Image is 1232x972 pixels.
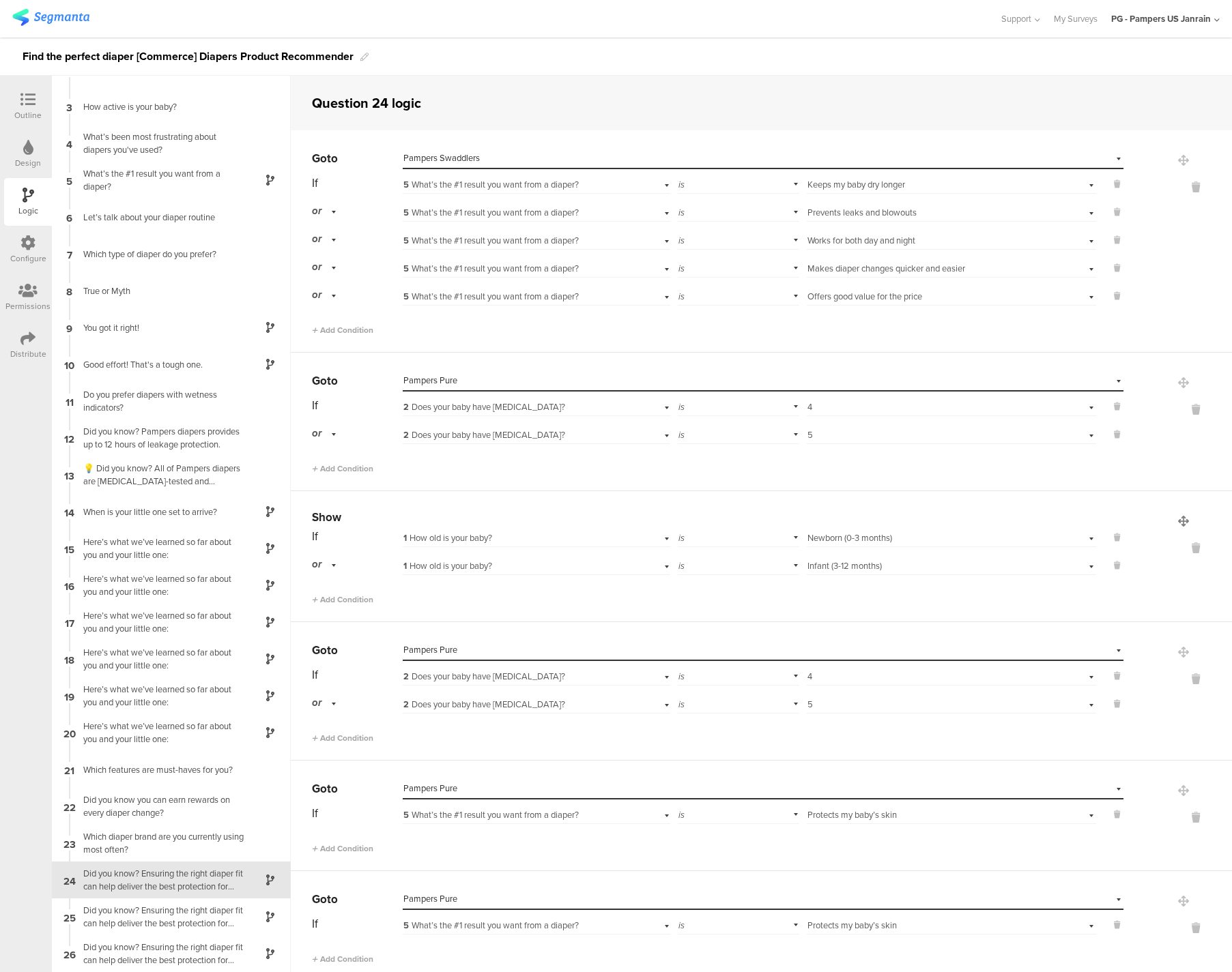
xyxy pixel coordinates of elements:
div: How active is your baby? [75,100,246,113]
div: Find the perfect diaper [Commerce] Diapers Product Recommender [23,46,354,68]
span: What’s the #1 result you want from a diaper? [403,919,579,932]
div: 💡 Did you know? All of Pampers diapers are [MEDICAL_DATA]-tested and hypoallergenic, free from pa... [75,462,246,488]
div: What’s the #1 result you want from a diaper? [403,235,628,247]
span: 9 [66,320,72,335]
span: 5 [66,173,72,188]
span: 7 [67,246,72,261]
span: 5 [807,698,813,711]
span: 1 [403,532,407,544]
span: Add Condition [312,324,373,336]
div: What’s the #1 result you want from a diaper? [403,263,628,275]
div: Does your baby have sensitive skin? [403,671,628,683]
span: 5 [403,291,409,303]
span: What’s the #1 result you want from a diaper? [403,206,579,219]
span: or [312,287,321,302]
div: What’s the #1 result you want from a diaper? [403,179,628,191]
span: is [678,670,685,683]
div: True or Myth [75,284,246,297]
span: What’s the #1 result you want from a diaper? [403,290,579,303]
span: 5 [403,179,409,191]
span: is [678,808,685,821]
span: 2 [403,698,409,711]
div: If [312,805,401,822]
span: or [312,259,321,274]
span: 11 [66,394,74,409]
span: 20 [63,725,76,740]
span: is [678,206,685,219]
span: is [678,290,685,303]
span: What’s the #1 result you want from a diaper? [403,262,579,275]
span: 10 [64,357,74,372]
span: 21 [64,762,74,777]
span: 6 [66,209,72,224]
span: 3 [66,99,72,114]
span: 2 [66,62,72,77]
div: How old is your baby? [403,560,628,572]
span: or [312,557,321,572]
span: Go [312,150,327,167]
span: Add Condition [312,842,373,855]
div: Do you prefer diapers with wetness indicators? [75,388,246,414]
div: How old is your baby? [403,532,628,544]
div: Design [15,157,41,169]
span: 24 [63,872,76,887]
span: 14 [64,504,74,519]
span: is [678,531,685,544]
span: 18 [64,651,74,666]
span: to [327,150,338,167]
div: Which type of diaper do you prefer? [75,248,246,261]
span: Support [1001,12,1031,25]
div: Does your baby have sensitive skin? [403,429,628,441]
div: If [312,175,401,192]
span: 4 [807,400,812,413]
span: Pampers Pure [403,643,457,656]
span: Pampers Swaddlers [403,151,480,164]
div: Here’s what we’ve learned so far about you and your little one: [75,683,246,709]
div: Here’s what we’ve learned so far about you and your little one: [75,720,246,746]
span: is [678,428,685,441]
span: or [312,695,321,710]
span: Does your baby have [MEDICAL_DATA]? [403,428,565,441]
div: What’s the #1 result you want from a diaper? [403,291,628,303]
span: Go [312,891,327,908]
span: Makes diaper changes quicker and easier [807,262,965,275]
span: Add Condition [312,953,373,965]
span: What’s the #1 result you want from a diaper? [403,178,579,191]
div: Permissions [5,300,51,312]
span: Newborn (0-3 months) [807,531,892,544]
span: or [312,203,321,218]
span: 5 [403,809,409,821]
div: Logic [18,205,38,217]
span: 5 [807,428,813,441]
span: Does your baby have [MEDICAL_DATA]? [403,670,565,683]
div: Did you know? Pampers diapers provides up to 12 hours of leakage protection. [75,425,246,451]
span: 2 [403,671,409,683]
div: Configure [10,252,46,265]
span: 23 [63,836,76,851]
span: Pampers Pure [403,782,457,795]
span: How old is your baby? [403,531,492,544]
div: Did you know? Ensuring the right diaper fit can help deliver the best protection for babies inclu... [75,867,246,893]
img: segmanta logo [12,9,89,26]
div: Let’s talk about your diaper routine [75,211,246,224]
div: Did you know? Ensuring the right diaper fit can help deliver the best protection for babies inclu... [75,941,246,967]
div: You got it right! [75,321,246,334]
span: is [678,234,685,247]
span: to [327,891,338,908]
div: Question 24 logic [312,93,421,113]
span: 12 [64,430,74,445]
span: Go [312,642,327,659]
div: Here’s what we’ve learned so far about you and your little one: [75,535,246,561]
span: Add Condition [312,462,373,475]
span: Add Condition [312,593,373,606]
span: Pampers Pure [403,892,457,905]
span: 2 [403,401,409,413]
span: Protects my baby’s skin [807,808,897,821]
div: What’s the #1 result you want from a diaper? [403,809,628,821]
span: 25 [63,909,76,924]
span: What’s the #1 result you want from a diaper? [403,808,579,821]
span: Works for both day and night [807,234,915,247]
span: 22 [63,799,76,814]
div: Does your baby have sensitive skin? [403,401,628,413]
span: 5 [403,263,409,275]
